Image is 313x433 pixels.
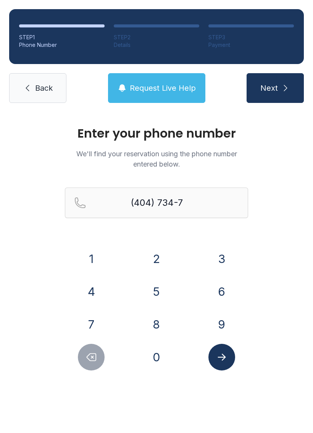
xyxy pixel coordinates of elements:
div: STEP 2 [114,34,199,41]
input: Reservation phone number [65,188,248,218]
h1: Enter your phone number [65,127,248,140]
p: We'll find your reservation using the phone number entered below. [65,149,248,169]
button: 7 [78,311,105,338]
button: 6 [208,278,235,305]
div: Payment [208,41,294,49]
span: Back [35,83,53,93]
button: 0 [143,344,170,370]
button: 9 [208,311,235,338]
button: Delete number [78,344,105,370]
div: Details [114,41,199,49]
button: 3 [208,245,235,272]
div: Phone Number [19,41,105,49]
button: Submit lookup form [208,344,235,370]
button: 4 [78,278,105,305]
button: 8 [143,311,170,338]
div: STEP 1 [19,34,105,41]
span: Request Live Help [130,83,196,93]
button: 2 [143,245,170,272]
span: Next [260,83,278,93]
button: 5 [143,278,170,305]
button: 1 [78,245,105,272]
div: STEP 3 [208,34,294,41]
